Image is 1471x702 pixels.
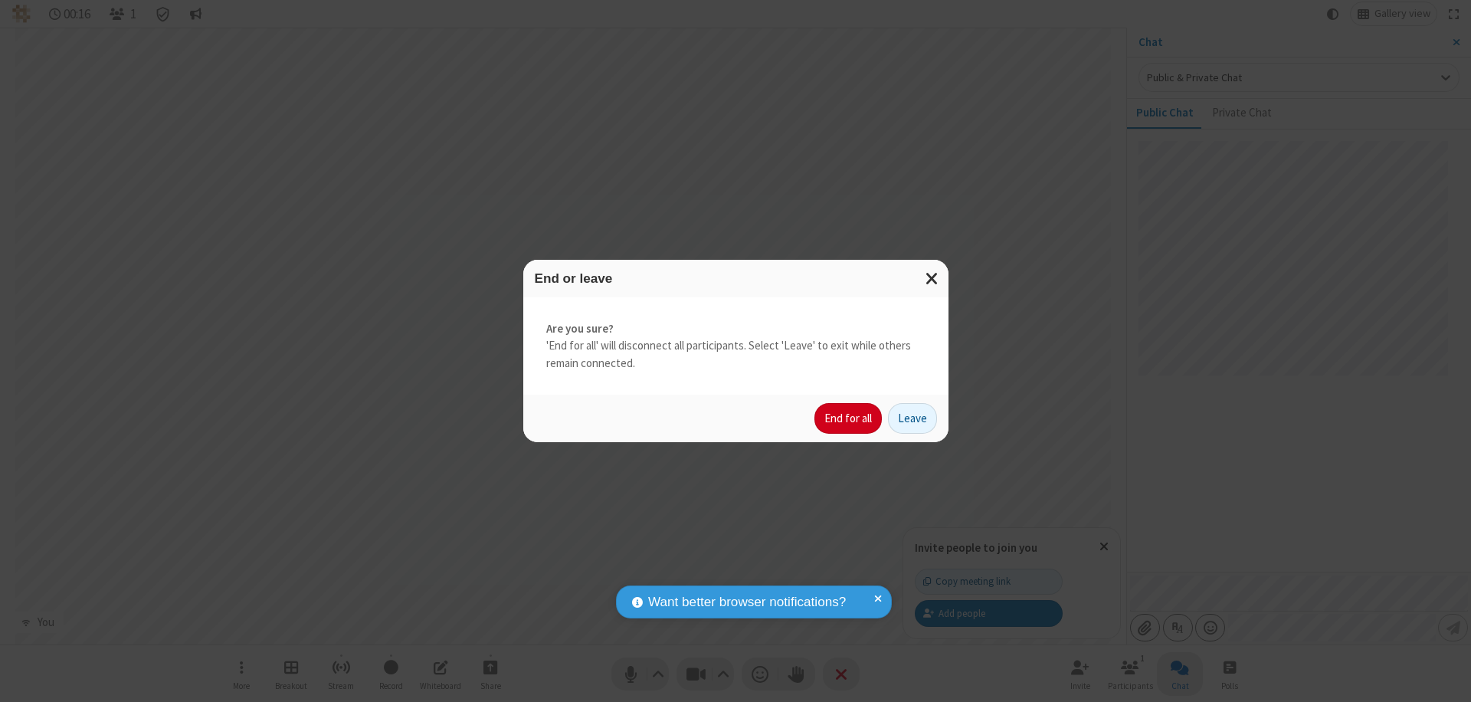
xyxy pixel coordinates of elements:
button: Leave [888,403,937,434]
div: 'End for all' will disconnect all participants. Select 'Leave' to exit while others remain connec... [523,297,948,395]
button: Close modal [916,260,948,297]
strong: Are you sure? [546,320,926,338]
span: Want better browser notifications? [648,592,846,612]
h3: End or leave [535,271,937,286]
button: End for all [814,403,882,434]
